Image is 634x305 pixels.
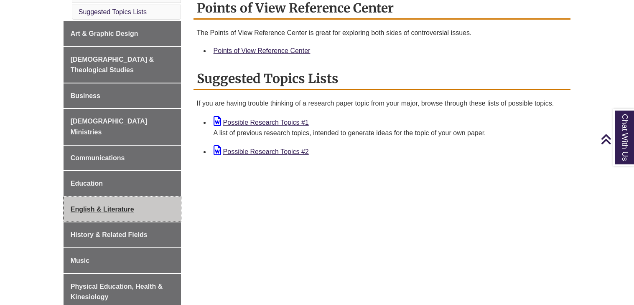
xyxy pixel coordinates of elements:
div: A list of previous research topics, intended to generate ideas for the topic of your own paper. [214,128,564,139]
span: Music [71,257,89,264]
a: Business [64,83,181,108]
h2: Suggested Topics Lists [194,68,571,90]
span: [DEMOGRAPHIC_DATA] Ministries [71,118,147,136]
a: [DEMOGRAPHIC_DATA] Ministries [64,109,181,144]
p: If you are having trouble thinking of a research paper topic from your major, browse through thes... [197,98,568,108]
a: Possible Research Topics #2 [214,148,309,155]
a: Points of View Reference Center [214,47,311,54]
a: Music [64,248,181,273]
span: Communications [71,154,125,161]
a: Back to Top [601,134,632,145]
span: Education [71,180,103,187]
a: English & Literature [64,197,181,222]
span: Art & Graphic Design [71,30,138,37]
p: The Points of View Reference Center is great for exploring both sides of controversial issues. [197,28,568,38]
span: English & Literature [71,206,134,213]
span: [DEMOGRAPHIC_DATA] & Theological Studies [71,56,154,74]
a: History & Related Fields [64,222,181,247]
a: [DEMOGRAPHIC_DATA] & Theological Studies [64,47,181,83]
a: Education [64,171,181,196]
a: Communications [64,146,181,171]
span: Physical Education, Health & Kinesiology [71,283,163,301]
a: Suggested Topics Lists [79,8,147,15]
span: History & Related Fields [71,231,148,238]
a: Possible Research Topics #1 [214,119,309,126]
span: Business [71,92,100,99]
a: Art & Graphic Design [64,21,181,46]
